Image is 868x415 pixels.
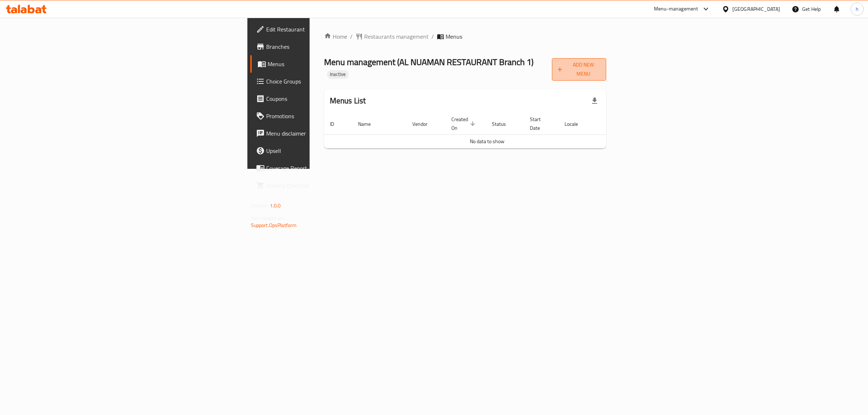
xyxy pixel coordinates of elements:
nav: breadcrumb [324,32,607,41]
div: Menu-management [654,5,698,13]
a: Coupons [250,90,392,107]
span: h [856,5,859,13]
span: Menus [268,60,387,68]
div: Export file [586,92,603,110]
span: Locale [565,120,587,128]
span: Menu disclaimer [266,129,387,138]
span: Version: [251,201,269,210]
span: Status [492,120,515,128]
a: Grocery Checklist [250,177,392,194]
span: Name [358,120,380,128]
span: Menu management ( AL NUAMAN RESTAURANT Branch 1 ) [324,54,533,70]
span: Edit Restaurant [266,25,387,34]
span: Created On [451,115,477,132]
span: Start Date [530,115,550,132]
a: Branches [250,38,392,55]
span: ID [330,120,344,128]
span: Branches [266,42,387,51]
a: Upsell [250,142,392,159]
span: 1.0.0 [270,201,281,210]
a: Edit Restaurant [250,21,392,38]
span: No data to show [470,137,505,146]
a: Promotions [250,107,392,125]
span: Get support on: [251,213,284,223]
span: Coupons [266,94,387,103]
h2: Menus List [330,95,366,106]
a: Choice Groups [250,73,392,90]
span: Vendor [412,120,437,128]
span: Choice Groups [266,77,387,86]
span: Coverage Report [266,164,387,172]
span: Menus [446,32,462,41]
a: Menu disclaimer [250,125,392,142]
a: Coverage Report [250,159,392,177]
li: / [431,32,434,41]
span: Promotions [266,112,387,120]
span: Upsell [266,146,387,155]
div: [GEOGRAPHIC_DATA] [732,5,780,13]
span: Restaurants management [364,32,429,41]
th: Actions [596,113,650,135]
table: enhanced table [324,113,650,149]
span: Grocery Checklist [266,181,387,190]
a: Menus [250,55,392,73]
span: Add New Menu [558,60,601,78]
a: Support.OpsPlatform [251,221,297,230]
button: Add New Menu [552,58,607,81]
